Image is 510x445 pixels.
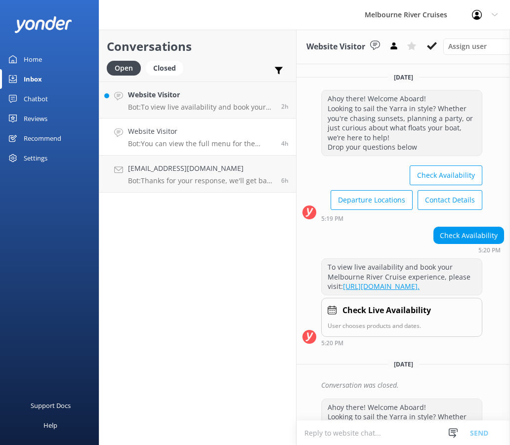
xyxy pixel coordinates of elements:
div: Inbox [24,69,42,89]
img: yonder-white-logo.png [15,16,72,33]
h3: Website Visitor [306,40,365,53]
div: Support Docs [31,396,71,415]
div: Recommend [24,128,61,148]
div: Help [43,415,57,435]
button: Check Availability [410,165,482,185]
div: Conversation was closed. [321,377,504,394]
div: Closed [146,61,183,76]
h4: Website Visitor [128,126,274,137]
a: [URL][DOMAIN_NAME]. [343,282,420,291]
strong: 5:20 PM [478,247,501,253]
h2: Conversations [107,37,289,56]
div: Check Availability [434,227,504,244]
div: Settings [24,148,47,168]
div: 05:20pm 12-Aug-2025 (UTC +10:00) Australia/Sydney [433,246,504,253]
p: Bot: To view live availability and book your Melbourne River Cruise experience, please visit: [UR... [128,103,274,112]
h4: Website Visitor [128,89,274,100]
div: Reviews [24,109,47,128]
div: To view live availability and book your Melbourne River Cruise experience, please visit: [322,259,482,295]
div: 05:20pm 12-Aug-2025 (UTC +10:00) Australia/Sydney [321,339,482,346]
span: 12:59pm 13-Aug-2025 (UTC +10:00) Australia/Sydney [281,102,289,111]
span: 11:27am 13-Aug-2025 (UTC +10:00) Australia/Sydney [281,139,289,148]
a: Website VisitorBot:To view live availability and book your Melbourne River Cruise experience, ple... [99,81,296,119]
span: [DATE] [388,73,419,81]
div: Home [24,49,42,69]
div: Chatbot [24,89,48,109]
div: 2025-08-12T23:10:03.842 [302,377,504,394]
a: Website VisitorBot:You can view the full menu for the Spirit of Melbourne Lunch Cruise, which inc... [99,119,296,156]
div: Ahoy there! Welcome Aboard! Looking to sail the Yarra in style? Whether you're chasing sunsets, p... [322,90,482,156]
p: User chooses products and dates. [328,321,476,330]
a: Open [107,62,146,73]
strong: 5:20 PM [321,340,343,346]
p: Bot: You can view the full menu for the Spirit of Melbourne Lunch Cruise, which includes gluten-f... [128,139,274,148]
h4: Check Live Availability [342,304,431,317]
div: Open [107,61,141,76]
button: Contact Details [418,190,482,210]
span: [DATE] [388,360,419,368]
a: Closed [146,62,188,73]
span: 09:18am 13-Aug-2025 (UTC +10:00) Australia/Sydney [281,176,289,185]
h4: [EMAIL_ADDRESS][DOMAIN_NAME] [128,163,274,174]
div: 05:19pm 12-Aug-2025 (UTC +10:00) Australia/Sydney [321,215,482,222]
strong: 5:19 PM [321,216,343,222]
span: Assign user [448,41,487,52]
button: Departure Locations [331,190,413,210]
a: [EMAIL_ADDRESS][DOMAIN_NAME]Bot:Thanks for your response, we'll get back to you as soon as we can... [99,156,296,193]
p: Bot: Thanks for your response, we'll get back to you as soon as we can during opening hours. [128,176,274,185]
